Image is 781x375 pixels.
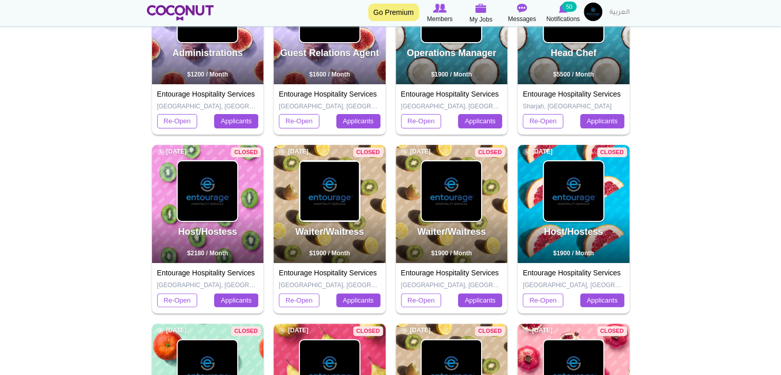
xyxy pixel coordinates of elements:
a: Applicants [580,293,624,308]
img: Entourage Hospitality Services [178,161,237,221]
span: $5500 / Month [553,71,594,78]
p: [GEOGRAPHIC_DATA], [GEOGRAPHIC_DATA] [279,281,380,290]
a: العربية [604,3,635,23]
a: Re-Open [401,293,442,308]
a: Entourage Hospitality Services [157,269,255,277]
img: Entourage Hospitality Services [422,161,481,221]
a: Waiter/Waitress [417,227,486,237]
a: Applicants [580,114,624,128]
a: Re-Open [279,114,319,128]
p: [GEOGRAPHIC_DATA], [GEOGRAPHIC_DATA] [523,281,624,290]
a: Guest Relations Agent [280,48,379,58]
a: Operations Manager [407,48,496,58]
span: My Jobs [469,14,492,25]
a: Administrations [173,48,243,58]
a: Entourage Hospitality Services [279,269,377,277]
p: [GEOGRAPHIC_DATA], [GEOGRAPHIC_DATA] [401,281,503,290]
span: Closed [231,326,261,336]
a: Messages Messages [502,3,543,24]
a: Re-Open [279,293,319,308]
span: [DATE] [523,326,553,335]
a: Entourage Hospitality Services [279,90,377,98]
span: Closed [231,147,261,157]
a: Applicants [214,114,258,128]
span: [DATE] [157,326,187,335]
p: [GEOGRAPHIC_DATA], [GEOGRAPHIC_DATA] [401,102,503,111]
span: Closed [475,147,505,157]
a: Head Chef [550,48,596,58]
span: $1900 / Month [431,71,472,78]
span: Closed [353,147,383,157]
a: Waiter/Waitress [295,227,364,237]
img: Entourage Hospitality Services [544,161,603,221]
span: $1900 / Month [431,250,472,257]
span: Closed [475,326,505,336]
span: $1200 / Month [187,71,228,78]
span: Closed [353,326,383,336]
a: Entourage Hospitality Services [401,90,499,98]
a: Notifications Notifications 50 [543,3,584,24]
a: My Jobs My Jobs [461,3,502,25]
span: $2180 / Month [187,250,228,257]
span: Closed [597,147,627,157]
a: Entourage Hospitality Services [157,90,255,98]
a: Applicants [214,293,258,308]
img: Messages [517,4,527,13]
img: Home [147,5,214,21]
a: Re-Open [523,114,563,128]
a: Applicants [336,293,380,308]
span: [DATE] [401,326,431,335]
span: Members [427,14,452,24]
a: Applicants [458,114,502,128]
span: [DATE] [279,147,309,156]
img: Browse Members [433,4,446,13]
a: Host/Hostess [178,227,237,237]
p: [GEOGRAPHIC_DATA], [GEOGRAPHIC_DATA] [157,102,259,111]
img: Entourage Hospitality Services [300,161,359,221]
span: [DATE] [279,326,309,335]
span: Closed [597,326,627,336]
img: Notifications [559,4,567,13]
span: $1600 / Month [309,71,350,78]
a: Re-Open [157,293,198,308]
a: Re-Open [523,293,563,308]
span: [DATE] [523,147,553,156]
span: Notifications [546,14,580,24]
a: Applicants [458,293,502,308]
a: Browse Members Members [420,3,461,24]
span: $1900 / Month [309,250,350,257]
p: [GEOGRAPHIC_DATA], [GEOGRAPHIC_DATA] [157,281,259,290]
span: [DATE] [401,147,431,156]
a: Entourage Hospitality Services [523,90,621,98]
span: $1900 / Month [553,250,594,257]
small: 50 [562,2,576,12]
a: Applicants [336,114,380,128]
p: Sharjah, [GEOGRAPHIC_DATA] [523,102,624,111]
a: Re-Open [401,114,442,128]
span: Messages [508,14,536,24]
a: Entourage Hospitality Services [401,269,499,277]
p: [GEOGRAPHIC_DATA], [GEOGRAPHIC_DATA] [279,102,380,111]
a: Entourage Hospitality Services [523,269,621,277]
a: Go Premium [368,4,419,21]
a: Host/Hostess [544,227,603,237]
a: Re-Open [157,114,198,128]
img: My Jobs [475,4,487,13]
span: [DATE] [157,147,187,156]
